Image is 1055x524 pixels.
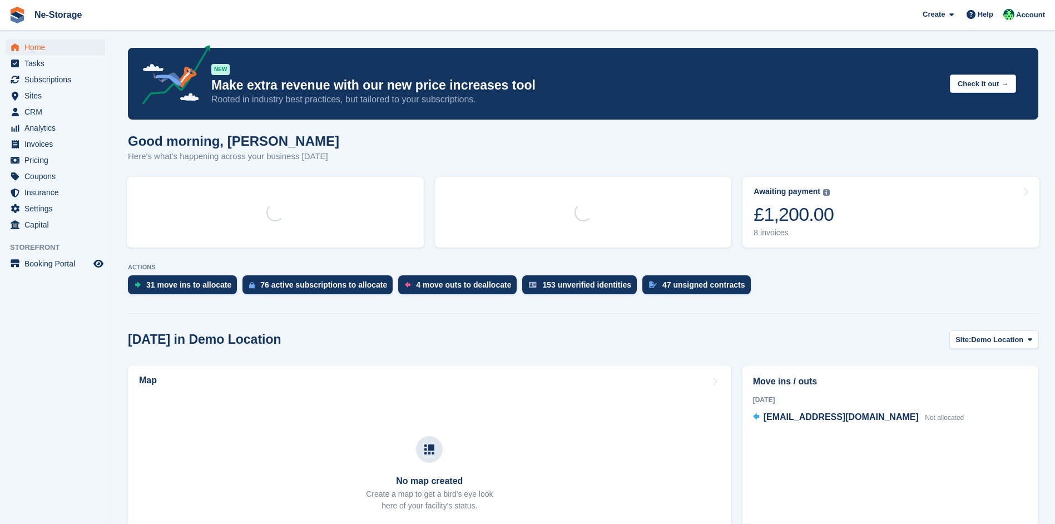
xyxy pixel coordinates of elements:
[753,411,964,425] a: [EMAIL_ADDRESS][DOMAIN_NAME] Not allocated
[764,412,919,422] span: [EMAIL_ADDRESS][DOMAIN_NAME]
[6,256,105,271] a: menu
[24,72,91,87] span: Subscriptions
[923,9,945,20] span: Create
[24,152,91,168] span: Pricing
[662,280,745,289] div: 47 unsigned contracts
[260,280,387,289] div: 76 active subscriptions to allocate
[1003,9,1014,20] img: Jay Johal
[6,104,105,120] a: menu
[24,185,91,200] span: Insurance
[24,104,91,120] span: CRM
[949,330,1038,349] button: Site: Demo Location
[128,264,1038,271] p: ACTIONS
[925,414,964,422] span: Not allocated
[128,150,339,163] p: Here's what's happening across your business [DATE]
[133,45,211,108] img: price-adjustments-announcement-icon-8257ccfd72463d97f412b2fc003d46551f7dbcb40ab6d574587a9cd5c0d94...
[139,375,157,385] h2: Map
[405,281,410,288] img: move_outs_to_deallocate_icon-f764333ba52eb49d3ac5e1228854f67142a1ed5810a6f6cc68b1a99e826820c5.svg
[24,136,91,152] span: Invoices
[6,39,105,55] a: menu
[249,281,255,289] img: active_subscription_to_allocate_icon-d502201f5373d7db506a760aba3b589e785aa758c864c3986d89f69b8ff3...
[742,177,1039,248] a: Awaiting payment £1,200.00 8 invoices
[24,88,91,103] span: Sites
[128,275,242,300] a: 31 move ins to allocate
[146,280,231,289] div: 31 move ins to allocate
[398,275,522,300] a: 4 move outs to deallocate
[754,187,820,196] div: Awaiting payment
[242,275,398,300] a: 76 active subscriptions to allocate
[128,134,339,149] h1: Good morning, [PERSON_NAME]
[10,242,111,253] span: Storefront
[24,120,91,136] span: Analytics
[950,75,1016,93] button: Check it out →
[753,395,1028,405] div: [DATE]
[6,185,105,200] a: menu
[211,93,941,106] p: Rooted in industry best practices, but tailored to your subscriptions.
[24,201,91,216] span: Settings
[6,72,105,87] a: menu
[522,275,642,300] a: 153 unverified identities
[92,257,105,270] a: Preview store
[24,56,91,71] span: Tasks
[24,39,91,55] span: Home
[6,56,105,71] a: menu
[6,169,105,184] a: menu
[416,280,511,289] div: 4 move outs to deallocate
[1016,9,1045,21] span: Account
[754,228,834,238] div: 8 invoices
[6,152,105,168] a: menu
[128,332,281,347] h2: [DATE] in Demo Location
[823,189,830,196] img: icon-info-grey-7440780725fd019a000dd9b08b2336e03edf1995a4989e88bcd33f0948082b44.svg
[542,280,631,289] div: 153 unverified identities
[754,203,834,226] div: £1,200.00
[753,375,1028,388] h2: Move ins / outs
[6,201,105,216] a: menu
[135,281,141,288] img: move_ins_to_allocate_icon-fdf77a2bb77ea45bf5b3d319d69a93e2d87916cf1d5bf7949dd705db3b84f3ca.svg
[424,444,434,454] img: map-icn-33ee37083ee616e46c38cad1a60f524a97daa1e2b2c8c0bc3eb3415660979fc1.svg
[6,136,105,152] a: menu
[971,334,1023,345] span: Demo Location
[649,281,657,288] img: contract_signature_icon-13c848040528278c33f63329250d36e43548de30e8caae1d1a13099fd9432cc5.svg
[6,217,105,233] a: menu
[211,64,230,75] div: NEW
[529,281,537,288] img: verify_identity-adf6edd0f0f0b5bbfe63781bf79b02c33cf7c696d77639b501bdc392416b5a36.svg
[24,256,91,271] span: Booking Portal
[30,6,86,24] a: Ne-Storage
[978,9,993,20] span: Help
[24,169,91,184] span: Coupons
[366,488,493,512] p: Create a map to get a bird's eye look here of your facility's status.
[9,7,26,23] img: stora-icon-8386f47178a22dfd0bd8f6a31ec36ba5ce8667c1dd55bd0f319d3a0aa187defe.svg
[955,334,971,345] span: Site:
[366,476,493,486] h3: No map created
[6,88,105,103] a: menu
[211,77,941,93] p: Make extra revenue with our new price increases tool
[24,217,91,233] span: Capital
[6,120,105,136] a: menu
[642,275,756,300] a: 47 unsigned contracts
